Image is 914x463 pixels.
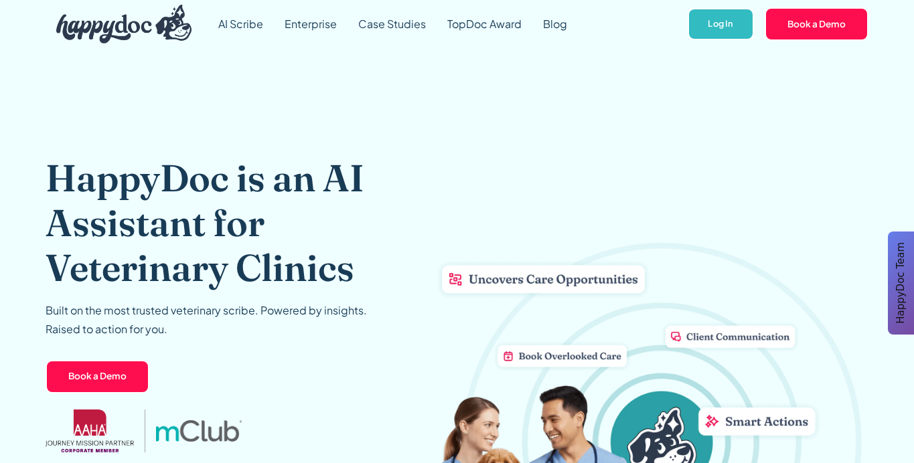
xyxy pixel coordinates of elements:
[46,1,192,47] a: home
[765,7,868,41] a: Book a Demo
[46,360,149,393] a: Book a Demo
[46,409,134,452] img: AAHA Advantage logo
[56,5,192,43] img: HappyDoc Logo: A happy dog with his ear up, listening.
[46,155,416,290] h1: HappyDoc is an AI Assistant for Veterinary Clinics
[688,8,754,41] a: Log In
[156,420,242,442] img: mclub logo
[46,301,367,339] p: Built on the most trusted veterinary scribe. Powered by insights. Raised to action for you.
